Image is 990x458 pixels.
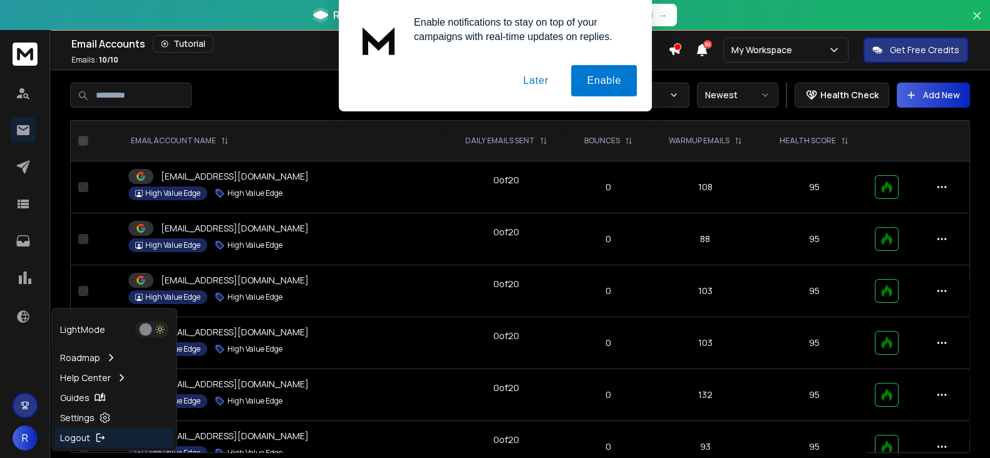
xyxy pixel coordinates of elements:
[227,396,282,406] p: High Value Edge
[780,136,836,146] p: HEALTH SCORE
[60,352,100,364] p: Roadmap
[584,136,620,146] p: BOUNCES
[227,240,282,250] p: High Value Edge
[145,292,200,302] p: High Value Edge
[649,265,761,317] td: 103
[761,213,867,265] td: 95
[60,412,95,424] p: Settings
[575,389,641,401] p: 0
[493,434,519,446] div: 0 of 20
[493,174,519,186] div: 0 of 20
[649,317,761,369] td: 103
[55,368,174,388] a: Help Center
[161,274,309,287] p: [EMAIL_ADDRESS][DOMAIN_NAME]
[60,432,90,444] p: Logout
[649,161,761,213] td: 108
[161,430,309,442] p: [EMAIL_ADDRESS][DOMAIN_NAME]
[575,181,641,193] p: 0
[227,344,282,354] p: High Value Edge
[465,136,535,146] p: DAILY EMAILS SENT
[55,348,174,368] a: Roadmap
[55,408,174,428] a: Settings
[649,369,761,421] td: 132
[227,292,282,302] p: High Value Edge
[145,188,200,198] p: High Value Edge
[404,15,637,44] div: Enable notifications to stay on top of your campaigns with real-time updates on replies.
[761,265,867,317] td: 95
[227,448,282,458] p: High Value Edge
[227,188,282,198] p: High Value Edge
[161,170,309,183] p: [EMAIL_ADDRESS][DOMAIN_NAME]
[60,392,90,404] p: Guides
[507,65,564,96] button: Later
[575,285,641,297] p: 0
[761,369,867,421] td: 95
[761,161,867,213] td: 95
[161,378,309,390] p: [EMAIL_ADDRESS][DOMAIN_NAME]
[161,326,309,338] p: [EMAIL_ADDRESS][DOMAIN_NAME]
[575,440,641,453] p: 0
[131,136,229,146] div: EMAIL ACCOUNT NAME
[493,382,519,394] div: 0 of 20
[493,226,519,238] div: 0 of 20
[493,330,519,342] div: 0 of 20
[145,240,200,250] p: High Value Edge
[13,425,38,450] button: R
[761,317,867,369] td: 95
[571,65,637,96] button: Enable
[575,233,641,245] p: 0
[161,222,309,235] p: [EMAIL_ADDRESS][DOMAIN_NAME]
[55,388,174,408] a: Guides
[354,15,404,65] img: notification icon
[60,372,111,384] p: Help Center
[60,323,105,336] p: Light Mode
[649,213,761,265] td: 88
[575,337,641,349] p: 0
[669,136,730,146] p: WARMUP EMAILS
[493,278,519,290] div: 0 of 20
